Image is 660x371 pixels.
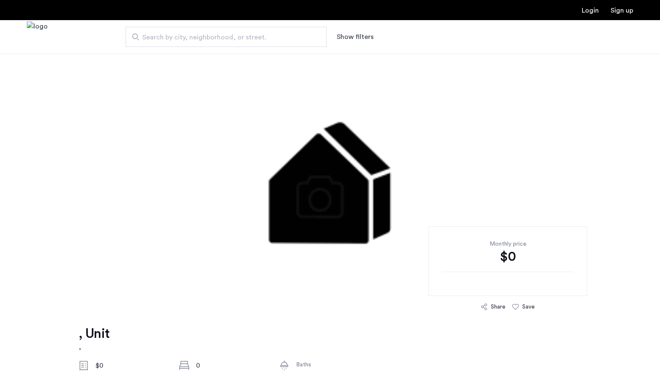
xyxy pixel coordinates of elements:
h1: , Unit [79,325,109,342]
input: Apartment Search [126,27,327,47]
img: 2.gif [119,54,541,305]
div: Share [491,303,505,311]
div: 0 [196,361,266,371]
button: Show or hide filters [337,32,374,42]
h2: , [79,342,109,352]
a: , Unit, [79,325,109,352]
div: Baths [296,361,366,369]
span: Search by city, neighborhood, or street. [142,32,303,42]
a: Registration [611,7,633,14]
div: $0 [95,361,166,371]
div: Save [522,303,535,311]
a: Cazamio Logo [27,21,48,53]
div: $0 [442,248,574,265]
a: Login [582,7,599,14]
div: Monthly price [442,240,574,248]
img: logo [27,21,48,53]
